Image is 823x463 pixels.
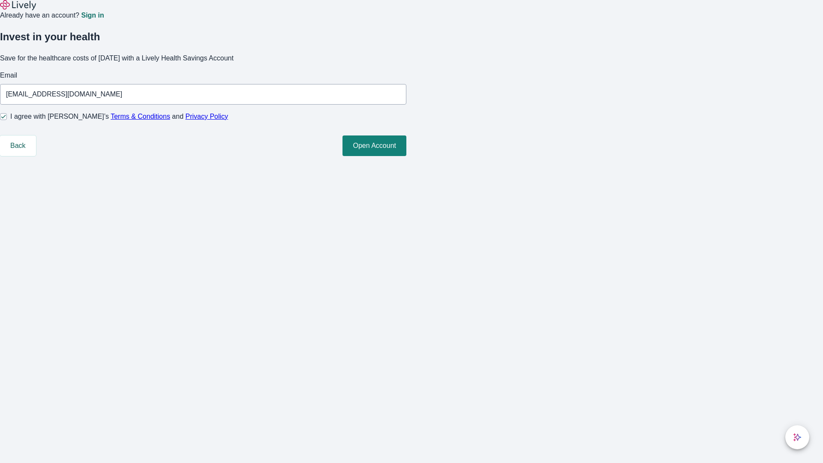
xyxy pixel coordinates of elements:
span: I agree with [PERSON_NAME]’s and [10,111,228,122]
a: Sign in [81,12,104,19]
a: Terms & Conditions [111,113,170,120]
button: Open Account [342,135,406,156]
a: Privacy Policy [186,113,228,120]
svg: Lively AI Assistant [793,433,802,442]
button: chat [785,425,809,449]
